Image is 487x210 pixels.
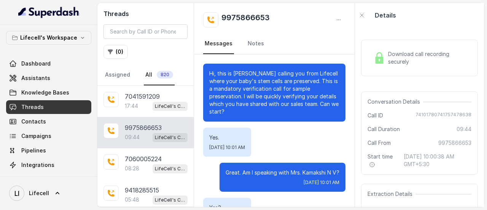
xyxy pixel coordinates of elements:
[209,144,245,151] span: [DATE] 10:01 AM
[226,169,339,176] p: Great. Am I speaking with Mrs. Kamakshi N V?
[20,33,77,42] p: Lifecell's Workspace
[246,34,266,54] a: Notes
[6,173,91,186] a: API Settings
[375,11,396,20] p: Details
[14,189,19,197] text: LI
[6,57,91,71] a: Dashboard
[368,139,391,147] span: Call From
[125,196,139,204] p: 05:48
[6,31,91,45] button: Lifecell's Workspace
[125,186,159,195] p: 9418285515
[125,102,138,110] p: 17:44
[29,189,49,197] span: Lifecell
[368,112,383,119] span: Call ID
[125,133,140,141] p: 09:44
[6,71,91,85] a: Assistants
[125,92,160,101] p: 7041591209
[368,125,400,133] span: Call Duration
[6,144,91,157] a: Pipelines
[203,34,345,54] nav: Tabs
[103,45,128,59] button: (0)
[368,98,423,106] span: Conversation Details
[374,52,385,64] img: Lock Icon
[368,153,397,168] span: Start time
[6,115,91,128] a: Contacts
[388,50,468,66] span: Download call recording securely
[368,190,415,198] span: Extraction Details
[304,180,339,186] span: [DATE] 10:01 AM
[6,86,91,99] a: Knowledge Bases
[155,134,185,141] p: LifeCell's Call Assistant
[21,118,46,125] span: Contacts
[21,132,51,140] span: Campaigns
[155,103,185,110] p: LifeCell's Call Assistant
[6,129,91,143] a: Campaigns
[221,12,270,27] h2: 9975866653
[125,165,139,172] p: 08:28
[103,9,188,18] h2: Threads
[209,70,339,115] p: Hi, this is [PERSON_NAME] calling you from Lifecell where your baby's stem cells are preserved. T...
[6,158,91,172] a: Integrations
[21,89,69,96] span: Knowledge Bases
[155,165,185,173] p: LifeCell's Call Assistant
[18,6,80,18] img: light.svg
[203,34,234,54] a: Messages
[209,134,245,141] p: Yes.
[103,24,188,39] input: Search by Call ID or Phone Number
[125,154,162,164] p: 7060005224
[21,176,54,183] span: API Settings
[404,153,471,168] span: [DATE] 10:00:38 AM GMT+5:30
[21,74,50,82] span: Assistants
[155,196,185,204] p: LifeCell's Call Assistant
[103,65,132,85] a: Assigned
[6,100,91,114] a: Threads
[21,161,54,169] span: Integrations
[21,103,44,111] span: Threads
[103,65,188,85] nav: Tabs
[125,123,162,132] p: 9975866653
[144,65,175,85] a: All820
[21,60,51,67] span: Dashboard
[438,139,471,147] span: 9975866653
[457,125,471,133] span: 09:44
[157,71,173,79] span: 820
[6,183,91,204] a: Lifecell
[21,147,46,154] span: Pipelines
[415,112,471,119] span: 74101780741757478638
